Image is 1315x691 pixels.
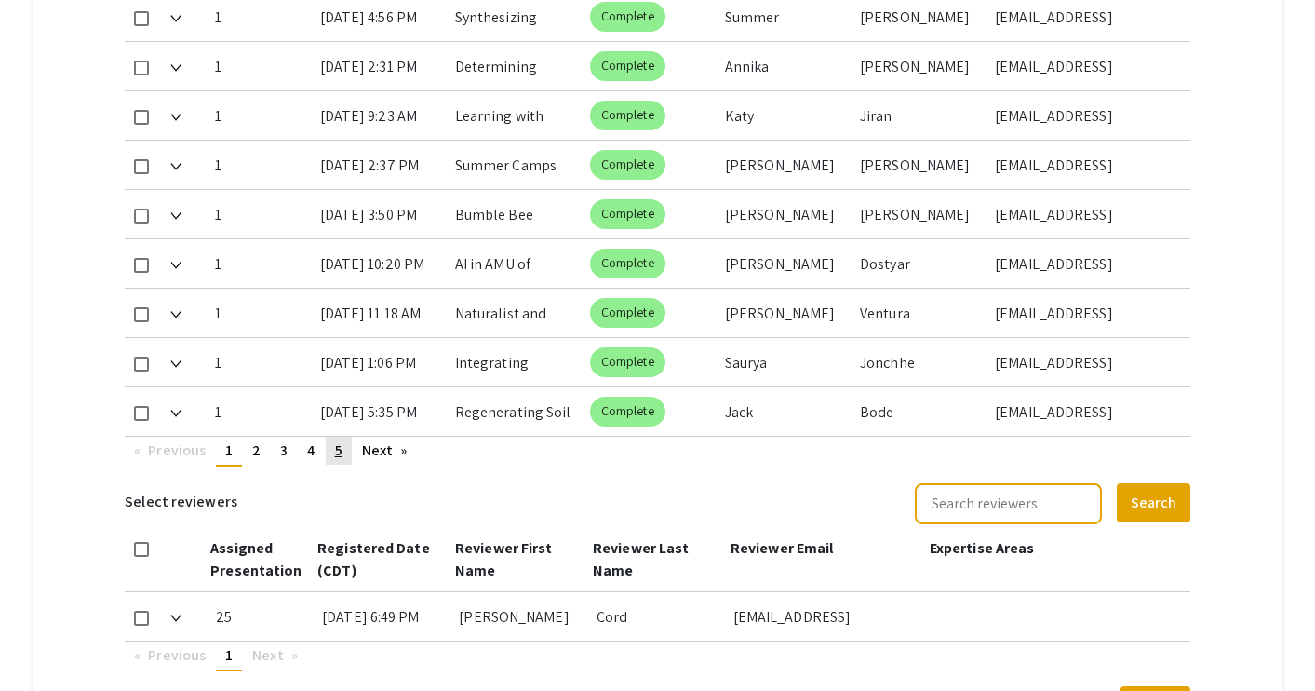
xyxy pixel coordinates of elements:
[170,360,181,368] img: Expand arrow
[170,262,181,269] img: Expand arrow
[322,592,444,641] div: [DATE] 6:49 PM
[590,397,665,427] mat-chip: Complete
[725,387,845,436] div: Jack
[320,190,440,238] div: [DATE] 3:50 PM
[590,2,665,32] mat-chip: Complete
[125,437,1190,467] ul: Pagination
[725,190,845,238] div: [PERSON_NAME]
[320,141,440,189] div: [DATE] 2:37 PM
[590,199,665,229] mat-chip: Complete
[252,645,283,665] span: Next
[725,91,845,140] div: Katy
[320,387,440,436] div: [DATE] 5:35 PM
[731,538,833,558] span: Reviewer Email
[860,338,980,386] div: Jonchhe
[215,289,305,337] div: 1
[725,141,845,189] div: [PERSON_NAME]
[210,538,309,580] span: Assigned Presentations
[590,298,665,328] mat-chip: Complete
[860,141,980,189] div: [PERSON_NAME]
[995,42,1175,90] div: [EMAIL_ADDRESS][DOMAIN_NAME]
[320,289,440,337] div: [DATE] 11:18 AM
[455,538,552,580] span: Reviewer First Name
[215,239,305,288] div: 1
[995,239,1175,288] div: [EMAIL_ADDRESS][DOMAIN_NAME]
[590,249,665,278] mat-chip: Complete
[590,347,665,377] mat-chip: Complete
[593,538,689,580] span: Reviewer Last Name
[930,538,1035,558] span: Expertise Areas
[597,592,718,641] div: Cord
[455,338,575,386] div: Integrating Frontend Design and Backend Solutions in Live E-Commerce
[215,338,305,386] div: 1
[995,91,1175,140] div: [EMAIL_ADDRESS][DOMAIN_NAME]
[170,64,181,72] img: Expand arrow
[995,338,1175,386] div: [EMAIL_ADDRESS][DOMAIN_NAME]
[307,440,315,460] span: 4
[215,42,305,90] div: 1
[860,239,980,288] div: Dostyar
[455,387,575,436] div: Regenerating Soil and Community
[125,642,1190,671] ul: Pagination
[148,440,206,460] span: Previous
[335,440,342,460] span: 5
[860,190,980,238] div: [PERSON_NAME]
[170,615,181,622] img: Expand arrow
[14,607,79,677] iframe: Chat
[215,91,305,140] div: 1
[860,289,980,337] div: Ventura
[170,163,181,170] img: Expand arrow
[860,387,980,436] div: Bode
[252,440,261,460] span: 2
[455,91,575,140] div: Learning with Nature: A Summer Spent as a Wolf Ridge Naturalist
[317,538,430,580] span: Registered Date (CDT)
[455,289,575,337] div: Naturalist and Frontier Farm Coordinator
[170,15,181,22] img: Expand arrow
[148,645,206,665] span: Previous
[459,592,581,641] div: [PERSON_NAME]
[455,239,575,288] div: AI in AMU of [MEDICAL_DATA]
[860,91,980,140] div: Jiran
[320,91,440,140] div: [DATE] 9:23 AM
[733,592,917,641] div: [EMAIL_ADDRESS][DOMAIN_NAME]
[725,289,845,337] div: [PERSON_NAME]
[1117,483,1190,522] button: Search
[860,42,980,90] div: [PERSON_NAME]
[170,311,181,318] img: Expand arrow
[725,338,845,386] div: Saurya
[170,114,181,121] img: Expand arrow
[455,190,575,238] div: Bumble Bee Abundance in Northeast [US_STATE][GEOGRAPHIC_DATA]
[725,42,845,90] div: Annika
[590,101,665,130] mat-chip: Complete
[320,239,440,288] div: [DATE] 10:20 PM
[280,440,288,460] span: 3
[455,141,575,189] div: Summer Camps and Conferences Liaison:&nbsp;[PERSON_NAME] - Summer 2025
[225,645,233,665] span: 1
[170,212,181,220] img: Expand arrow
[995,190,1175,238] div: [EMAIL_ADDRESS][DOMAIN_NAME]
[125,481,237,522] h6: Select reviewers
[215,141,305,189] div: 1
[995,141,1175,189] div: [EMAIL_ADDRESS][DOMAIN_NAME]
[590,150,665,180] mat-chip: Complete
[320,338,440,386] div: [DATE] 1:06 PM
[215,387,305,436] div: 1
[225,440,233,460] span: 1
[216,592,307,641] div: 25
[725,239,845,288] div: [PERSON_NAME]
[455,42,575,90] div: Determining Predators of Eastern Wild Turkey Clutches
[590,51,665,81] mat-chip: Complete
[995,387,1175,436] div: [EMAIL_ADDRESS][DOMAIN_NAME]
[995,289,1175,337] div: [EMAIL_ADDRESS][DOMAIN_NAME]
[320,42,440,90] div: [DATE] 2:31 PM
[215,190,305,238] div: 1
[353,437,417,465] a: Next page
[170,410,181,417] img: Expand arrow
[915,483,1102,524] input: Search reviewers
